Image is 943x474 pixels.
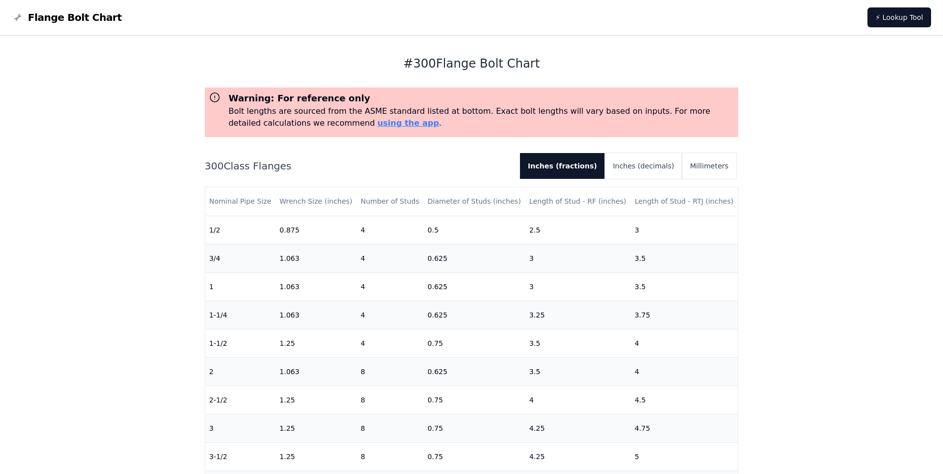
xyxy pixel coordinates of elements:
[356,187,424,216] th: Number of Studs
[275,216,356,244] td: 0.875
[525,244,631,272] td: 3
[356,216,424,244] td: 4
[356,329,424,357] td: 4
[525,386,631,414] td: 4
[424,301,525,329] td: 0.625
[205,386,276,414] td: 2-1/2
[525,301,631,329] td: 3.25
[356,414,424,442] td: 8
[356,386,424,414] td: 8
[631,216,738,244] td: 3
[275,442,356,471] td: 1.25
[229,105,735,129] p: Bolt lengths are sourced from the ASME standard listed at bottom. Exact bolt lengths will vary ba...
[525,357,631,386] td: 3.5
[28,10,122,24] span: Flange Bolt Chart
[525,414,631,442] td: 4.25
[525,187,631,216] th: Length of Stud - RF (inches)
[682,153,736,179] button: Millimeters
[205,414,276,442] td: 3
[424,442,525,471] td: 0.75
[631,386,738,414] td: 4.5
[205,244,276,272] td: 3/4
[631,357,738,386] td: 4
[205,159,512,173] h2: 300 Class Flanges
[275,329,356,357] td: 1.25
[356,357,424,386] td: 8
[525,272,631,301] td: 3
[525,442,631,471] td: 4.25
[377,118,439,128] a: using the app
[424,357,525,386] td: 0.625
[867,7,931,27] a: ⚡ Lookup Tool
[275,187,356,216] th: Wrench Size (inches)
[520,153,605,179] button: Inches (fractions)
[205,329,276,357] td: 1-1/2
[12,10,122,24] a: Flange Bolt Chart LogoFlange Bolt Chart
[424,329,525,357] td: 0.75
[205,301,276,329] td: 1-1/4
[424,386,525,414] td: 0.75
[229,91,735,105] h3: Warning: For reference only
[424,187,525,216] th: Diameter of Studs (inches)
[205,442,276,471] td: 3-1/2
[12,11,24,23] img: Flange Bolt Chart Logo
[356,442,424,471] td: 8
[205,272,276,301] td: 1
[631,244,738,272] td: 3.5
[205,187,276,216] th: Nominal Pipe Size
[631,442,738,471] td: 5
[605,153,682,179] button: Inches (decimals)
[205,216,276,244] td: 1/2
[631,414,738,442] td: 4.75
[275,301,356,329] td: 1.063
[356,244,424,272] td: 4
[525,329,631,357] td: 3.5
[275,414,356,442] td: 1.25
[631,329,738,357] td: 4
[424,216,525,244] td: 0.5
[275,386,356,414] td: 1.25
[631,187,738,216] th: Length of Stud - RTJ (inches)
[356,272,424,301] td: 4
[356,301,424,329] td: 4
[275,244,356,272] td: 1.063
[424,272,525,301] td: 0.625
[275,357,356,386] td: 1.063
[275,272,356,301] td: 1.063
[525,216,631,244] td: 2.5
[205,56,739,72] h1: # 300 Flange Bolt Chart
[424,244,525,272] td: 0.625
[631,301,738,329] td: 3.75
[424,414,525,442] td: 0.75
[631,272,738,301] td: 3.5
[205,357,276,386] td: 2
